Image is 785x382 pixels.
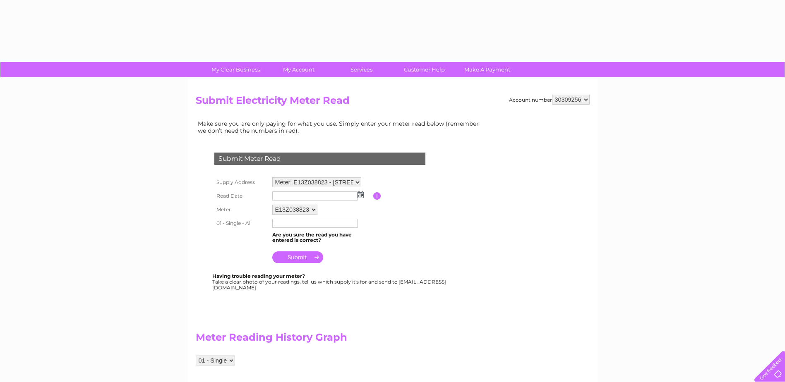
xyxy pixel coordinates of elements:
[212,203,270,217] th: Meter
[509,95,590,105] div: Account number
[358,191,364,198] img: ...
[212,217,270,230] th: 01 - Single - All
[212,175,270,189] th: Supply Address
[272,251,323,263] input: Submit
[202,62,270,77] a: My Clear Business
[212,189,270,203] th: Read Date
[212,273,305,279] b: Having trouble reading your meter?
[270,230,373,246] td: Are you sure the read you have entered is correct?
[214,153,425,165] div: Submit Meter Read
[196,95,590,110] h2: Submit Electricity Meter Read
[264,62,333,77] a: My Account
[196,332,485,347] h2: Meter Reading History Graph
[196,118,485,136] td: Make sure you are only paying for what you use. Simply enter your meter read below (remember we d...
[373,192,381,200] input: Information
[212,273,447,290] div: Take a clear photo of your readings, tell us which supply it's for and send to [EMAIL_ADDRESS][DO...
[453,62,521,77] a: Make A Payment
[390,62,459,77] a: Customer Help
[327,62,396,77] a: Services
